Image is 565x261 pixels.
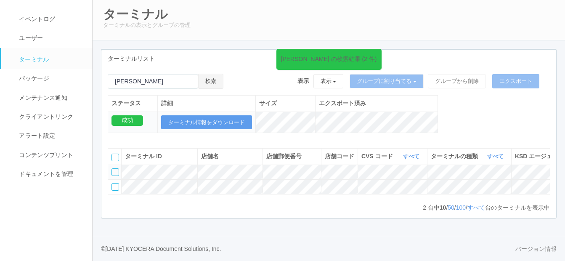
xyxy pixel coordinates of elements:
span: 店舗郵便番号 [266,153,302,160]
span: イベントログ [17,16,55,22]
a: クライアントリンク [1,107,100,126]
button: 検索 [198,74,223,89]
span: ターミナル [17,56,49,63]
div: サイズ [259,99,312,108]
a: メンテナンス通知 [1,88,100,107]
span: ターミナルの種類 [431,152,480,161]
a: 100 [456,204,466,211]
span: 店舗コード [325,153,354,160]
button: 表示 [313,74,344,88]
span: コンテンツプリント [17,152,73,158]
span: アラート設定 [17,132,55,139]
a: すべて [467,204,485,211]
button: すべて [401,152,424,161]
a: パッケージ [1,69,100,88]
p: 台中 / / / 台のターミナルを表示中 [423,203,550,212]
span: 表示 [297,77,309,85]
span: ユーザー [17,35,43,41]
a: コンテンツプリント [1,146,100,165]
span: パッケージ [17,75,49,82]
a: ユーザー [1,29,100,48]
button: すべて [485,152,508,161]
div: ターミナルリスト [101,50,556,67]
a: ターミナル [1,48,100,69]
button: グループから削除 [428,74,486,88]
a: すべて [487,153,506,160]
span: © [DATE] KYOCERA Document Solutions, Inc. [101,245,221,252]
span: メンテナンス通知 [17,94,67,101]
div: ターミナル ID [125,152,194,161]
span: 店舗名 [201,153,219,160]
button: エクスポート [492,74,539,88]
h2: ターミナル [103,7,554,21]
span: ドキュメントを管理 [17,170,73,177]
span: クライアントリンク [17,113,73,120]
button: ターミナル情報をダウンロード [161,115,252,130]
p: ターミナルの表示とグループの管理 [103,21,554,29]
div: エクスポート済み [319,99,434,108]
span: CVS コード [361,152,395,161]
div: 成功 [111,115,143,126]
a: バージョン情報 [515,245,557,253]
a: 50 [448,204,454,211]
span: 10 [440,204,446,211]
a: ドキュメントを管理 [1,165,100,184]
a: すべて [403,153,422,160]
div: ステータス [111,99,154,108]
button: グループに割り当てる [350,74,424,88]
span: 2 [423,204,428,211]
div: [PERSON_NAME] の検索結果 (2 件) [281,55,377,64]
div: 詳細 [161,99,252,108]
a: イベントログ [1,10,100,29]
a: アラート設定 [1,126,100,145]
